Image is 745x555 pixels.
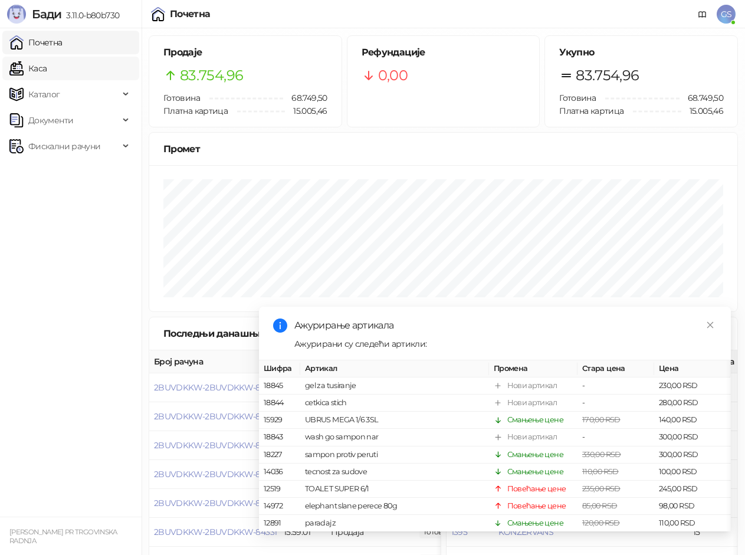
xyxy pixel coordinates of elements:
span: info-circle [273,318,287,333]
td: UBRUS MEGA 1/6 3SL [300,412,489,429]
span: Бади [32,7,61,21]
td: paradajz [300,515,489,532]
small: [PERSON_NAME] PR TRGOVINSKA RADNJA [9,528,117,545]
span: Каталог [28,83,60,106]
td: 300,00 RSD [654,429,731,446]
div: Повећање цене [507,500,566,512]
span: Платна картица [559,106,623,116]
th: Промена [489,360,577,377]
span: 0,00 [378,64,408,87]
td: cetkica stich [300,395,489,412]
button: 2BUVDKKW-2BUVDKKW-84332 [154,498,278,508]
h5: Укупно [559,45,723,60]
div: Смањење цене [507,414,563,426]
button: 2BUVDKKW-2BUVDKKW-84331 [154,527,277,537]
a: Почетна [9,31,63,54]
span: 3.11.0-b80b730 [61,10,119,21]
div: Последњи данашњи рачуни [163,326,320,341]
button: 2BUVDKKW-2BUVDKKW-84333 [154,469,278,480]
span: Фискални рачуни [28,134,100,158]
div: Смањење цене [507,466,563,478]
td: TOALET SUPER 6/1 [300,481,489,498]
td: - [577,395,654,412]
div: Ажурирани су следећи артикли: [294,337,717,350]
td: 110,00 RSD [654,515,731,532]
th: Шифра [259,360,300,377]
td: gel za tusiranje [300,377,489,395]
th: Број рачуна [149,350,279,373]
td: 98,00 RSD [654,498,731,515]
div: Повећање цене [507,483,566,495]
span: 68.749,50 [283,91,327,104]
div: Нови артикал [507,380,557,392]
td: 18227 [259,446,300,463]
span: Платна картица [163,106,228,116]
td: 300,00 RSD [654,446,731,463]
div: Промет [163,142,723,156]
h5: Продаје [163,45,327,60]
td: 245,00 RSD [654,481,731,498]
td: 18845 [259,377,300,395]
td: 100,00 RSD [654,464,731,481]
td: 280,00 RSD [654,395,731,412]
div: Смањење цене [507,517,563,529]
td: 18843 [259,429,300,446]
th: Артикал [300,360,489,377]
td: 14036 [259,464,300,481]
td: elephant slane perece 80g [300,498,489,515]
span: GS [717,5,736,24]
span: 68.749,50 [680,91,723,104]
td: 14972 [259,498,300,515]
a: Каса [9,57,47,80]
span: Документи [28,109,73,132]
div: Нови артикал [507,431,557,443]
td: - [577,377,654,395]
td: 18844 [259,395,300,412]
td: 15929 [259,412,300,429]
span: Готовина [559,93,596,103]
td: 12891 [259,515,300,532]
div: Смањење цене [507,448,563,460]
button: 2BUVDKKW-2BUVDKKW-84334 [154,440,279,451]
td: 12519 [259,481,300,498]
span: Готовина [163,93,200,103]
th: Цена [654,360,731,377]
span: 235,00 RSD [582,484,621,493]
img: Logo [7,5,26,24]
span: 15.005,46 [285,104,327,117]
td: 140,00 RSD [654,412,731,429]
a: Документација [693,5,712,24]
div: Ажурирање артикала [294,318,717,333]
span: 330,00 RSD [582,449,621,458]
span: 170,00 RSD [582,415,621,424]
span: 110,00 RSD [582,467,619,476]
button: 2BUVDKKW-2BUVDKKW-84335 [154,411,278,422]
h5: Рефундације [362,45,526,60]
span: 120,00 RSD [582,518,620,527]
span: 83.754,96 [576,64,639,87]
a: Close [704,318,717,331]
div: Нови артикал [507,397,557,409]
td: sampon protiv peruti [300,446,489,463]
td: - [577,429,654,446]
span: close [706,321,714,329]
td: wash go sampon nar [300,429,489,446]
td: 230,00 RSD [654,377,731,395]
span: 15.005,46 [681,104,723,117]
button: 2BUVDKKW-2BUVDKKW-84336 [154,382,279,393]
span: 85,00 RSD [582,501,617,510]
td: tecnost za sudove [300,464,489,481]
th: Стара цена [577,360,654,377]
span: 83.754,96 [180,64,243,87]
div: Почетна [170,9,211,19]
